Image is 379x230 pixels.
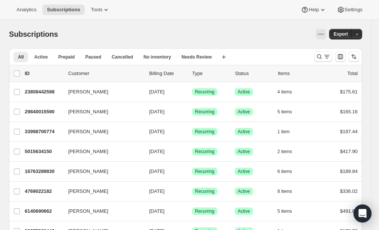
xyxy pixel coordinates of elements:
[277,188,292,194] span: 8 items
[278,70,315,77] div: Items
[340,89,358,95] span: $175.61
[334,31,348,37] span: Export
[195,149,214,155] span: Recurring
[238,89,250,95] span: Active
[340,188,358,194] span: $336.02
[68,88,108,96] span: [PERSON_NAME]
[309,7,319,13] span: Help
[91,7,102,13] span: Tools
[277,166,300,177] button: 6 items
[195,168,214,174] span: Recurring
[335,51,346,62] button: Customize table column order and visibility
[25,186,358,197] div: 4769022182[PERSON_NAME][DATE]SuccessRecurringSuccessActive8 items$336.02
[277,107,300,117] button: 5 items
[25,87,358,97] div: 23808442598[PERSON_NAME][DATE]SuccessRecurringSuccessActive4 items$175.61
[195,188,214,194] span: Recurring
[25,70,358,77] div: IDCustomerBilling DateTypeStatusItemsTotal
[354,204,372,222] div: Open Intercom Messenger
[149,89,165,95] span: [DATE]
[64,126,139,138] button: [PERSON_NAME]
[149,149,165,154] span: [DATE]
[149,129,165,134] span: [DATE]
[348,70,358,77] p: Total
[149,70,186,77] p: Billing Date
[238,208,250,214] span: Active
[238,168,250,174] span: Active
[25,70,62,77] p: ID
[277,87,300,97] button: 4 items
[340,149,358,154] span: $417.90
[25,126,358,137] div: 33998700774[PERSON_NAME][DATE]SuccessRecurringSuccessActive1 item$197.44
[25,108,62,116] p: 29840015590
[195,89,214,95] span: Recurring
[85,54,101,60] span: Paused
[340,208,358,214] span: $491.68
[238,149,250,155] span: Active
[195,129,214,135] span: Recurring
[25,107,358,117] div: 29840015590[PERSON_NAME][DATE]SuccessRecurringSuccessActive5 items$165.16
[277,149,292,155] span: 2 items
[316,29,326,39] button: View actions for Subscriptions
[329,29,352,39] button: Export
[9,30,58,38] span: Subscriptions
[238,109,250,115] span: Active
[25,188,62,195] p: 4769022182
[345,7,363,13] span: Settings
[68,207,108,215] span: [PERSON_NAME]
[340,168,358,174] span: $189.84
[149,208,165,214] span: [DATE]
[58,54,75,60] span: Prepaid
[68,168,108,175] span: [PERSON_NAME]
[64,106,139,118] button: [PERSON_NAME]
[64,86,139,98] button: [PERSON_NAME]
[25,207,62,215] p: 6140690662
[277,206,300,216] button: 5 items
[277,126,298,137] button: 1 item
[340,129,358,134] span: $197.44
[112,54,133,60] span: Cancelled
[149,188,165,194] span: [DATE]
[238,129,250,135] span: Active
[18,54,24,60] span: All
[25,88,62,96] p: 23808442598
[68,188,108,195] span: [PERSON_NAME]
[25,166,358,177] div: 16763289830[PERSON_NAME][DATE]SuccessRecurringSuccessActive6 items$189.84
[68,148,108,155] span: [PERSON_NAME]
[68,108,108,116] span: [PERSON_NAME]
[25,128,62,135] p: 33998700774
[68,128,108,135] span: [PERSON_NAME]
[25,148,62,155] p: 5015634150
[42,5,85,15] button: Subscriptions
[277,168,292,174] span: 6 items
[277,186,300,197] button: 8 items
[12,5,41,15] button: Analytics
[64,165,139,177] button: [PERSON_NAME]
[47,7,80,13] span: Subscriptions
[235,70,272,77] p: Status
[25,168,62,175] p: 16763289830
[25,146,358,157] div: 5015634150[PERSON_NAME][DATE]SuccessRecurringSuccessActive2 items$417.90
[277,89,292,95] span: 4 items
[333,5,367,15] button: Settings
[297,5,331,15] button: Help
[277,208,292,214] span: 5 items
[181,54,212,60] span: Needs Review
[277,129,290,135] span: 1 item
[16,7,36,13] span: Analytics
[277,146,300,157] button: 2 items
[144,54,171,60] span: No inventory
[34,54,48,60] span: Active
[64,185,139,197] button: [PERSON_NAME]
[25,206,358,216] div: 6140690662[PERSON_NAME][DATE]SuccessRecurringSuccessActive5 items$491.68
[195,109,214,115] span: Recurring
[68,70,143,77] p: Customer
[86,5,114,15] button: Tools
[277,109,292,115] span: 5 items
[238,188,250,194] span: Active
[314,51,332,62] button: Search and filter results
[340,109,358,114] span: $165.16
[64,146,139,158] button: [PERSON_NAME]
[149,168,165,174] span: [DATE]
[149,109,165,114] span: [DATE]
[195,208,214,214] span: Recurring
